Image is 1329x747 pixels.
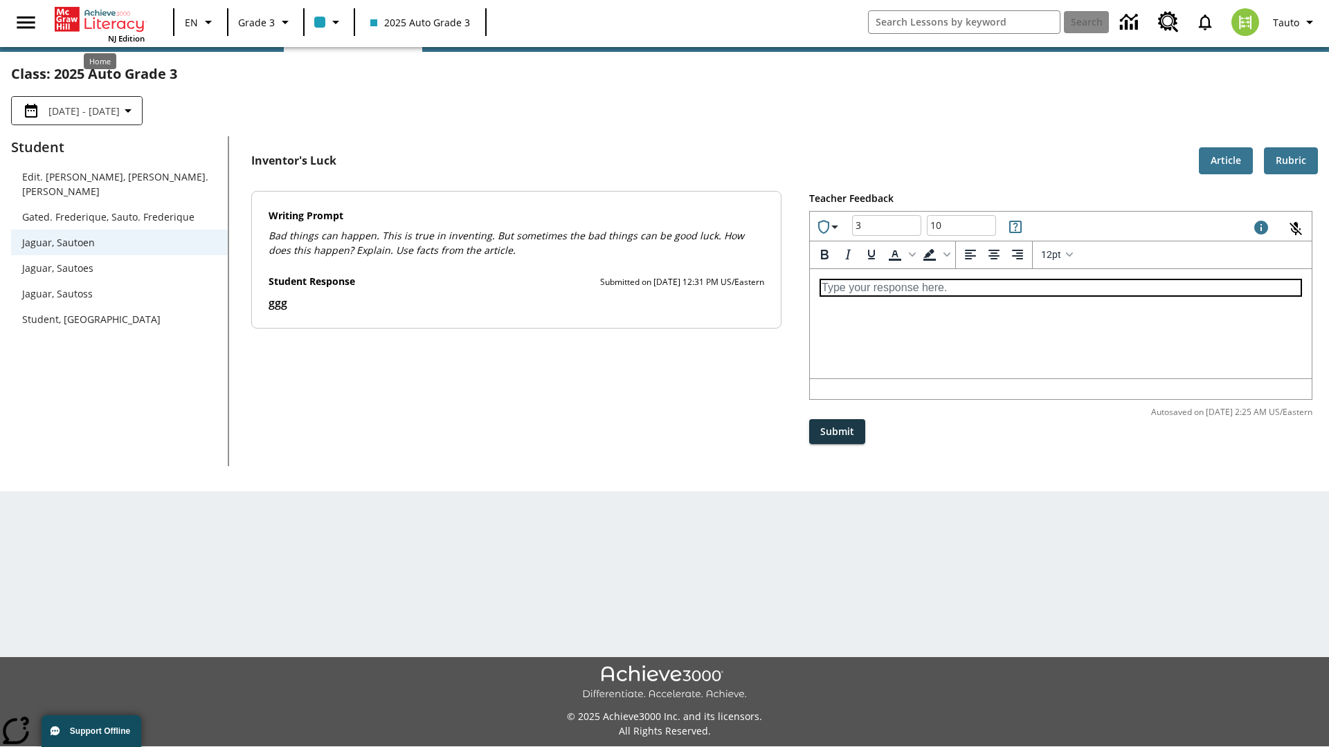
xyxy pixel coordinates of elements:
button: Bold [813,243,836,266]
p: Submitted on [DATE] 12:31 PM US/Eastern [600,275,764,289]
button: Rubric, Will open in new tab [1264,147,1318,174]
p: Student Response [269,274,355,289]
span: NJ Edition [108,33,145,44]
input: search field [869,11,1060,33]
p: Inventor's Luck [251,152,336,169]
div: Student, [GEOGRAPHIC_DATA] [22,312,161,326]
div: Text color [883,243,918,266]
div: Jaguar, Sautoen [11,230,228,255]
span: Support Offline [70,726,130,736]
p: Teacher Feedback [809,191,1312,206]
button: Align right [1006,243,1029,266]
button: Class color is light blue. Change class color [309,10,350,35]
button: Font sizes [1036,243,1078,266]
span: Tauto [1273,15,1299,30]
button: Italic [836,243,860,266]
input: Grade: Letters, numbers, %, + and - are allowed. [852,207,921,244]
span: EN [185,15,198,30]
img: Achieve3000 Differentiate Accelerate Achieve [582,665,747,701]
span: 2025 Auto Grade 3 [370,15,470,30]
iframe: Rich Text Area. Press ALT-0 for help. [810,269,1312,378]
div: Jaguar, Sautoes [22,261,93,275]
div: Jaguar, Sautoss [22,286,93,301]
span: Grade 3 [238,15,275,30]
div: Gated. Frederique, Sauto. Frederique [11,204,228,230]
p: Autosaved on [DATE] 2:25 AM US/Eastern [1123,405,1312,419]
svg: Collapse Date Range Filter [120,102,136,119]
h2: Class : 2025 Auto Grade 3 [11,63,1318,85]
button: Align center [982,243,1006,266]
a: Home [55,6,145,33]
div: Background color [918,243,952,266]
a: Resource Center, Will open in new tab [1150,3,1187,41]
button: Achievements [810,213,849,241]
div: Student, [GEOGRAPHIC_DATA] [11,306,228,332]
img: avatar image [1231,8,1259,36]
p: Student Response [269,295,765,311]
p: ggg [269,295,765,311]
p: Bad things can happen. This is true in inventing. But sometimes the bad things can be good luck. ... [269,228,765,257]
button: Submit [809,419,865,445]
div: Home [84,53,116,69]
span: [DATE] - [DATE] [48,104,120,118]
div: Gated. Frederique, Sauto. Frederique [22,210,195,224]
p: Student [11,136,228,158]
button: Rules for Earning Points and Achievements, Will open in new tab [1002,213,1029,241]
div: Jaguar, Sautoss [11,281,228,306]
div: Jaguar, Sautoen [22,235,95,250]
div: Home [55,4,145,44]
button: Grade: Grade 3, Select a grade [233,10,299,35]
button: Language: EN, Select a language [179,10,223,35]
button: Profile/Settings [1267,10,1323,35]
div: Jaguar, Sautoes [11,255,228,281]
input: Points: Must be equal to or less than 25. [927,207,996,244]
button: Select the date range menu item [17,102,136,119]
button: Open side menu [6,2,46,43]
button: Underline [860,243,883,266]
div: Edit. [PERSON_NAME], [PERSON_NAME]. [PERSON_NAME] [11,164,228,204]
a: Notifications [1187,4,1223,40]
button: Article, Will open in new tab [1199,147,1253,174]
button: Click to activate and allow voice recognition [1279,212,1312,246]
div: Maximum 1000 characters Press Escape to exit toolbar and use left and right arrow keys to access ... [1253,219,1269,239]
span: 12pt [1041,249,1061,260]
div: Edit. [PERSON_NAME], [PERSON_NAME]. [PERSON_NAME] [22,169,217,199]
p: Writing Prompt [269,208,765,223]
button: Support Offline [42,715,141,747]
div: Points: Must be equal to or less than 25. [927,215,996,236]
div: Grade: Letters, numbers, %, + and - are allowed. [852,215,921,236]
button: Align left [959,243,982,266]
button: Select a new avatar [1223,4,1267,40]
a: Data Center [1112,3,1150,41]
